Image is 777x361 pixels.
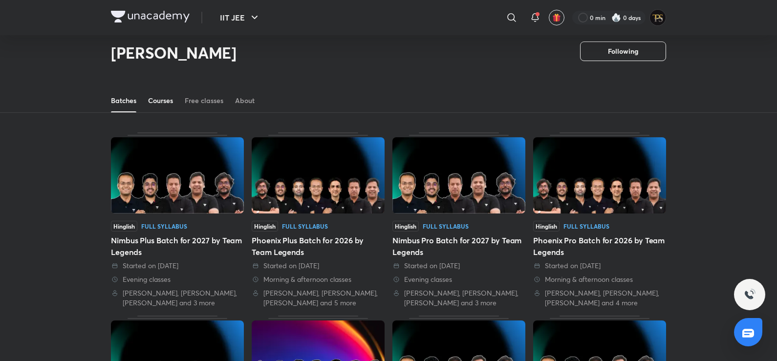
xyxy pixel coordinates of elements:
[111,288,244,308] div: Vineet Loomba, Brijesh Jindal, Pankaj Singh and 3 more
[185,96,223,106] div: Free classes
[185,89,223,112] a: Free classes
[111,234,244,258] div: Nimbus Plus Batch for 2027 by Team Legends
[392,132,525,308] div: Nimbus Pro Batch for 2027 by Team Legends
[111,11,190,25] a: Company Logo
[252,132,385,308] div: Phoenix Plus Batch for 2026 by Team Legends
[111,96,136,106] div: Batches
[533,132,666,308] div: Phoenix Pro Batch for 2026 by Team Legends
[533,261,666,271] div: Started on 26 May 2025
[423,223,469,229] div: Full Syllabus
[392,275,525,284] div: Evening classes
[111,43,237,63] h2: [PERSON_NAME]
[563,223,609,229] div: Full Syllabus
[252,288,385,308] div: Vineet Loomba, Brijesh Jindal, Pankaj Singh and 5 more
[744,289,755,300] img: ttu
[611,13,621,22] img: streak
[608,46,638,56] span: Following
[235,96,255,106] div: About
[252,261,385,271] div: Started on 10 Jun 2025
[533,221,560,232] span: Hinglish
[148,96,173,106] div: Courses
[111,221,137,232] span: Hinglish
[392,288,525,308] div: Vineet Loomba, Brijesh Jindal, Pankaj Singh and 3 more
[392,221,419,232] span: Hinglish
[235,89,255,112] a: About
[252,234,385,258] div: Phoenix Plus Batch for 2026 by Team Legends
[533,137,666,213] img: Thumbnail
[111,89,136,112] a: Batches
[549,10,564,25] button: avatar
[148,89,173,112] a: Courses
[533,288,666,308] div: Vineet Loomba, Brijesh Jindal, Pankaj Singh and 4 more
[392,261,525,271] div: Started on 27 May 2025
[111,11,190,22] img: Company Logo
[141,223,187,229] div: Full Syllabus
[392,234,525,258] div: Nimbus Pro Batch for 2027 by Team Legends
[214,8,266,27] button: IIT JEE
[580,42,666,61] button: Following
[111,275,244,284] div: Evening classes
[111,132,244,308] div: Nimbus Plus Batch for 2027 by Team Legends
[111,261,244,271] div: Started on 15 Jul 2025
[111,137,244,213] img: Thumbnail
[252,275,385,284] div: Morning & afternoon classes
[282,223,328,229] div: Full Syllabus
[252,137,385,213] img: Thumbnail
[552,13,561,22] img: avatar
[392,137,525,213] img: Thumbnail
[533,275,666,284] div: Morning & afternoon classes
[252,221,278,232] span: Hinglish
[533,234,666,258] div: Phoenix Pro Batch for 2026 by Team Legends
[649,9,666,26] img: Tanishq Sahu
